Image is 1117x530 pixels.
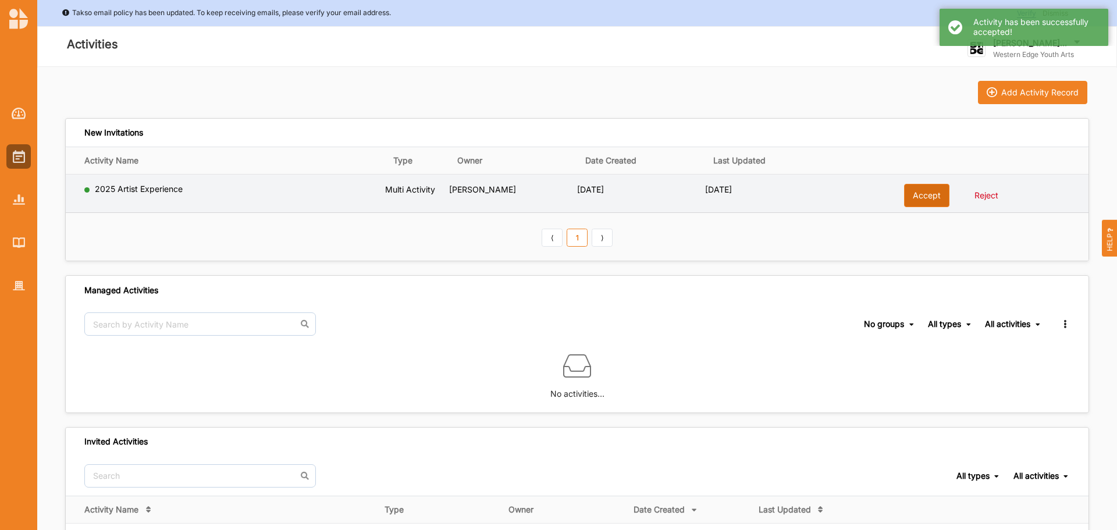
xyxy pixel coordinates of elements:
img: box [563,352,591,380]
div: All types [928,319,961,329]
input: Search by Activity Name [84,312,316,336]
th: Last Updated [705,147,833,175]
img: Organisation [13,281,25,291]
img: Reports [13,194,25,204]
label: 2025 Artist Experience [95,184,381,194]
img: Library [13,237,25,247]
div: Date Created [634,504,685,515]
th: Owner [500,496,625,523]
div: Activity Name [84,504,138,515]
img: Activities [13,150,25,163]
button: iconAdd Activity Record [978,81,1087,104]
span: [DATE] [705,184,732,194]
div: New Invitations [84,127,143,138]
div: Managed Activities [84,285,158,296]
th: Type [385,147,449,175]
span: [PERSON_NAME] [449,184,516,194]
div: Pagination Navigation [540,227,615,247]
img: icon [987,87,997,98]
label: Activities [67,35,118,54]
div: All activities [985,319,1030,329]
a: Next item [592,229,613,247]
span: Multi Activity [385,184,435,194]
a: Previous item [542,229,563,247]
a: Organisation [6,273,31,298]
div: Add Activity Record [1001,87,1079,98]
div: No groups [864,319,904,329]
th: Date Created [577,147,705,175]
div: Last Updated [759,504,811,515]
a: Reports [6,187,31,212]
img: logo [967,39,986,57]
label: Reject [974,190,998,201]
div: All types [956,471,990,481]
a: Dashboard [6,101,31,126]
input: Search [84,464,316,488]
div: All activities [1013,471,1059,481]
div: Takso email policy has been updated. To keep receiving emails, please verify your email address. [62,7,391,19]
a: Activities [6,144,31,169]
div: Activity has been successfully accepted! [973,17,1100,37]
label: Western Edge Youth Arts [993,50,1083,59]
a: 1 [567,229,588,247]
th: Type [376,496,500,523]
label: No activities… [550,380,604,400]
div: Invited Activities [84,436,148,447]
a: Library [6,230,31,255]
button: Accept [904,184,949,207]
img: Dashboard [12,108,26,119]
th: Owner [449,147,577,175]
img: logo [9,8,28,29]
span: [DATE] [577,184,604,194]
div: Activity Name [84,155,377,166]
